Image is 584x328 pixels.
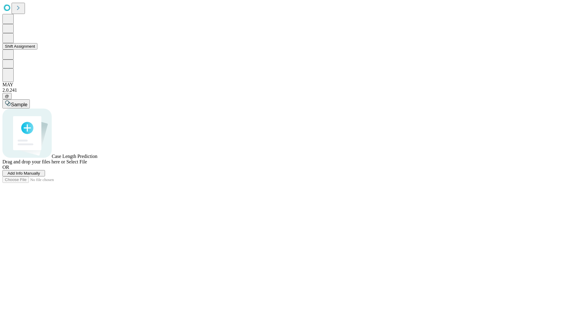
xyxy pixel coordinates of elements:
[2,170,45,176] button: Add Info Manually
[8,171,40,176] span: Add Info Manually
[2,93,12,99] button: @
[2,87,582,93] div: 2.0.241
[2,165,9,170] span: OR
[5,94,9,98] span: @
[2,82,582,87] div: MAY
[2,159,65,164] span: Drag and drop your files here or
[11,102,27,107] span: Sample
[66,159,87,164] span: Select File
[2,99,30,108] button: Sample
[52,154,97,159] span: Case Length Prediction
[2,43,37,50] button: Shift Assignment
